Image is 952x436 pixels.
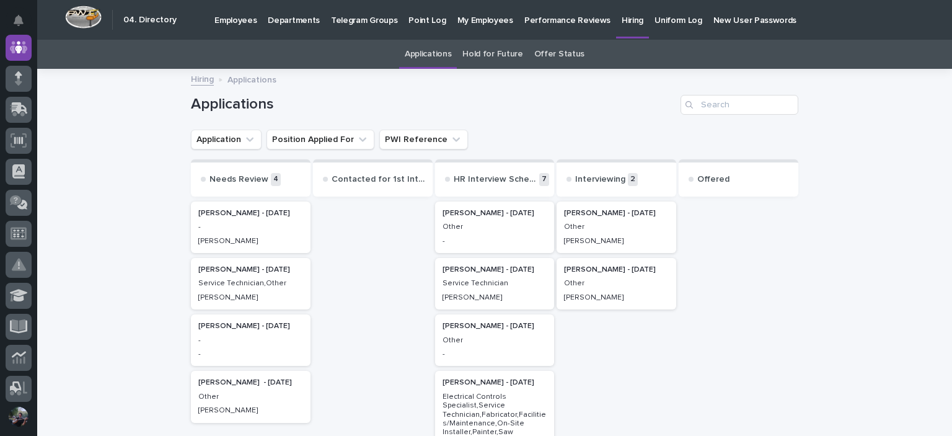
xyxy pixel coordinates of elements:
[198,350,303,358] p: -
[564,279,669,288] p: Other
[564,293,669,302] p: [PERSON_NAME]
[191,314,311,366] a: [PERSON_NAME] - [DATE]--
[462,40,522,69] a: Hold for Future
[191,71,214,86] a: Hiring
[564,223,669,231] p: Other
[191,202,311,253] a: [PERSON_NAME] - [DATE]-[PERSON_NAME]
[6,404,32,430] button: users-avatar
[443,336,547,345] p: Other
[198,393,303,401] p: Other
[628,173,638,186] p: 2
[198,378,303,387] p: [PERSON_NAME] - [DATE]
[443,223,547,231] p: Other
[191,258,311,309] a: [PERSON_NAME] - [DATE]Service Technician,Other[PERSON_NAME]
[443,350,547,358] p: -
[123,15,177,25] h2: 04. Directory
[435,314,555,366] a: [PERSON_NAME] - [DATE]Other-
[564,265,669,274] p: [PERSON_NAME] - [DATE]
[443,293,547,302] p: [PERSON_NAME]
[681,95,798,115] input: Search
[435,202,555,253] a: [PERSON_NAME] - [DATE]Other-
[443,322,547,331] p: [PERSON_NAME] - [DATE]
[443,279,547,288] p: Service Technician
[405,40,451,69] a: Applications
[191,130,262,149] button: Application
[271,173,281,186] p: 4
[198,322,303,331] p: [PERSON_NAME] - [DATE]
[198,293,303,302] p: [PERSON_NAME]
[564,237,669,246] p: [PERSON_NAME]
[697,174,729,185] p: Offered
[6,7,32,33] button: Notifications
[539,173,549,186] p: 7
[443,378,547,387] p: [PERSON_NAME] - [DATE]
[227,72,276,86] p: Applications
[443,237,547,246] p: -
[564,209,669,218] p: [PERSON_NAME] - [DATE]
[198,209,303,218] p: [PERSON_NAME] - [DATE]
[191,371,311,422] a: [PERSON_NAME] - [DATE]Other[PERSON_NAME]
[198,336,303,345] p: -
[191,96,676,113] h1: Applications
[575,174,625,185] p: Interviewing
[65,6,102,29] img: Workspace Logo
[454,174,537,185] p: HR Interview Scheduled / Complete
[557,258,676,309] a: [PERSON_NAME] - [DATE]Other[PERSON_NAME]
[267,130,374,149] button: Position Applied For
[534,40,584,69] a: Offer Status
[443,265,547,274] p: [PERSON_NAME] - [DATE]
[198,237,303,246] p: [PERSON_NAME]
[379,130,468,149] button: PWI Reference
[198,223,303,231] p: -
[198,265,303,274] p: [PERSON_NAME] - [DATE]
[435,258,555,309] a: [PERSON_NAME] - [DATE]Service Technician[PERSON_NAME]
[557,202,676,253] a: [PERSON_NAME] - [DATE]Other[PERSON_NAME]
[198,406,303,415] p: [PERSON_NAME]
[443,209,547,218] p: [PERSON_NAME] - [DATE]
[209,174,268,185] p: Needs Review
[332,174,428,185] p: Contacted for 1st Interview
[198,279,303,288] p: Service Technician,Other
[15,15,32,35] div: Notifications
